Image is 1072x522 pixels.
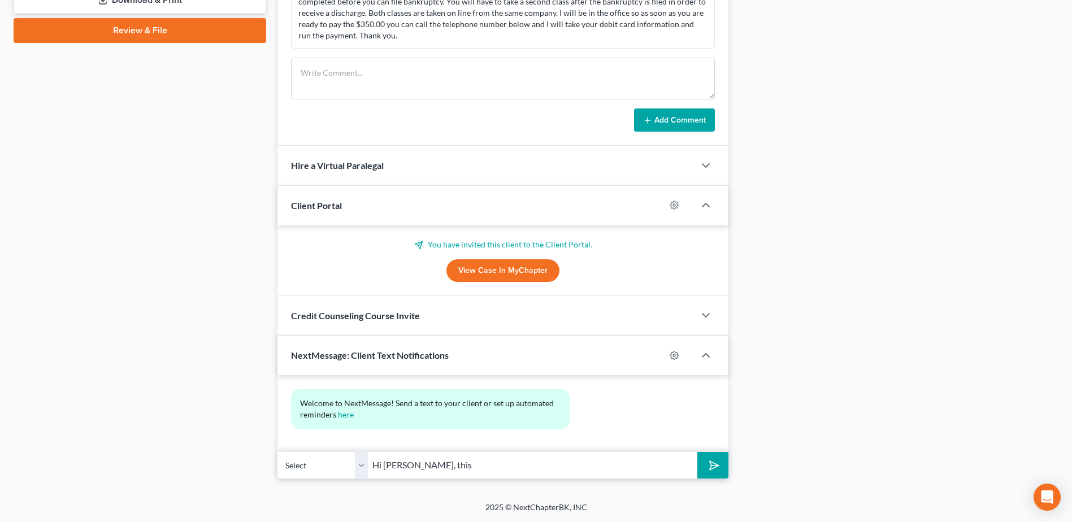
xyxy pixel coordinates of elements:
[14,18,266,43] a: Review & File
[1034,484,1061,511] div: Open Intercom Messenger
[291,310,420,321] span: Credit Counseling Course Invite
[368,451,697,479] input: Say something...
[446,259,559,282] a: View Case in MyChapter
[291,160,384,171] span: Hire a Virtual Paralegal
[214,502,858,522] div: 2025 © NextChapterBK, INC
[634,108,715,132] button: Add Comment
[338,410,354,419] a: here
[291,200,342,211] span: Client Portal
[300,398,555,419] span: Welcome to NextMessage! Send a text to your client or set up automated reminders
[291,239,715,250] p: You have invited this client to the Client Portal.
[291,350,449,360] span: NextMessage: Client Text Notifications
